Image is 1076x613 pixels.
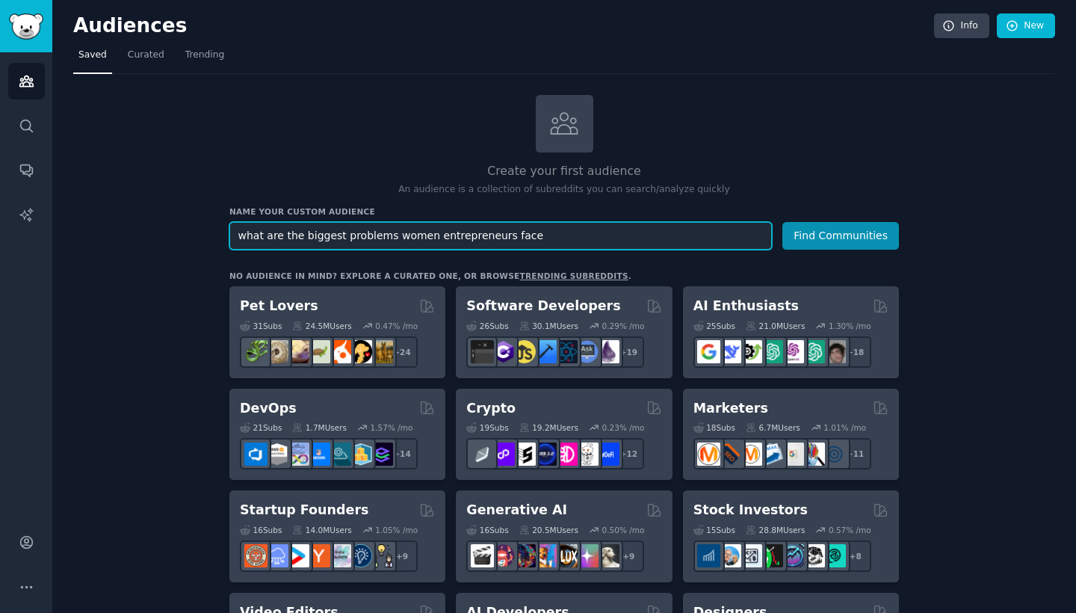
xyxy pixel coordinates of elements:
img: ballpython [265,340,288,363]
img: Trading [760,544,783,567]
div: + 12 [613,438,644,469]
h2: Audiences [73,14,934,38]
div: + 8 [840,540,871,572]
div: 14.0M Users [292,525,351,535]
button: Find Communities [782,222,899,250]
img: deepdream [513,544,536,567]
img: dividends [697,544,720,567]
input: Pick a short name, like "Digital Marketers" or "Movie-Goers" [229,222,772,250]
img: AskComputerScience [575,340,599,363]
span: Curated [128,49,164,62]
img: technicalanalysis [823,544,846,567]
img: swingtrading [802,544,825,567]
div: 16 Sub s [466,525,508,535]
img: dogbreed [370,340,393,363]
img: iOSProgramming [534,340,557,363]
img: DevOpsLinks [307,443,330,466]
img: turtle [307,340,330,363]
img: FluxAI [554,544,578,567]
a: trending subreddits [519,271,628,280]
span: Trending [185,49,224,62]
h2: Generative AI [466,501,567,520]
div: 1.57 % /mo [371,422,413,433]
img: ycombinator [307,544,330,567]
img: EntrepreneurRideAlong [244,544,268,567]
img: Forex [739,544,762,567]
img: Entrepreneurship [349,544,372,567]
div: 19.2M Users [519,422,578,433]
div: 26 Sub s [466,321,508,331]
img: OnlineMarketing [823,443,846,466]
div: 0.23 % /mo [602,422,645,433]
img: reactnative [554,340,578,363]
div: + 11 [840,438,871,469]
div: 28.8M Users [746,525,805,535]
h2: Crypto [466,399,516,418]
img: content_marketing [697,443,720,466]
div: 19 Sub s [466,422,508,433]
img: PetAdvice [349,340,372,363]
img: AItoolsCatalog [739,340,762,363]
img: platformengineering [328,443,351,466]
img: AWS_Certified_Experts [265,443,288,466]
img: Docker_DevOps [286,443,309,466]
img: GummySearch logo [9,13,43,40]
div: 1.05 % /mo [375,525,418,535]
img: Emailmarketing [760,443,783,466]
img: growmybusiness [370,544,393,567]
img: ArtificalIntelligence [823,340,846,363]
img: SaaS [265,544,288,567]
div: + 19 [613,336,644,368]
div: 1.7M Users [292,422,347,433]
img: starryai [575,544,599,567]
div: + 18 [840,336,871,368]
a: Curated [123,43,170,74]
img: indiehackers [328,544,351,567]
img: web3 [534,443,557,466]
a: New [997,13,1055,39]
img: aivideo [471,544,494,567]
a: Saved [73,43,112,74]
img: StocksAndTrading [781,544,804,567]
img: MarketingResearch [802,443,825,466]
div: 0.50 % /mo [602,525,645,535]
img: DreamBooth [596,544,619,567]
div: 6.7M Users [746,422,800,433]
div: 15 Sub s [693,525,735,535]
img: elixir [596,340,619,363]
img: sdforall [534,544,557,567]
img: ethstaker [513,443,536,466]
a: Info [934,13,989,39]
img: DeepSeek [718,340,741,363]
div: 30.1M Users [519,321,578,331]
div: 1.30 % /mo [829,321,871,331]
div: 21 Sub s [240,422,282,433]
div: + 9 [613,540,644,572]
div: 25 Sub s [693,321,735,331]
img: 0xPolygon [492,443,515,466]
div: + 9 [386,540,418,572]
span: Saved [78,49,107,62]
h3: Name your custom audience [229,206,899,217]
img: googleads [781,443,804,466]
h2: Software Developers [466,297,620,315]
h2: Stock Investors [693,501,808,520]
img: PlatformEngineers [370,443,393,466]
div: 1.01 % /mo [823,422,866,433]
img: cockatiel [328,340,351,363]
a: Trending [180,43,229,74]
img: ValueInvesting [718,544,741,567]
h2: DevOps [240,399,297,418]
div: 24.5M Users [292,321,351,331]
img: chatgpt_prompts_ [802,340,825,363]
img: azuredevops [244,443,268,466]
h2: Marketers [693,399,768,418]
h2: Create your first audience [229,162,899,181]
img: AskMarketing [739,443,762,466]
div: 0.47 % /mo [375,321,418,331]
div: + 24 [386,336,418,368]
img: defi_ [596,443,619,466]
div: No audience in mind? Explore a curated one, or browse . [229,271,631,281]
img: startup [286,544,309,567]
img: csharp [492,340,515,363]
